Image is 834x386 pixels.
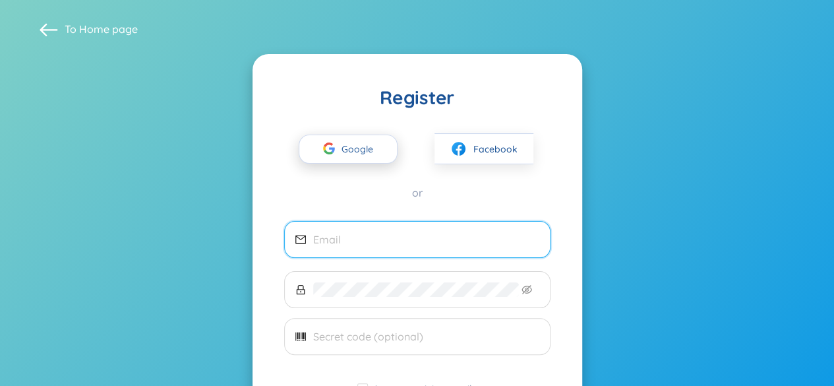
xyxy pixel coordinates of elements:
input: Secret code (optional) [313,329,539,344]
span: barcode [295,331,306,342]
span: To [65,22,138,36]
span: Facebook [473,142,518,156]
div: or [284,185,551,200]
img: facebook [450,141,467,157]
span: eye-invisible [521,284,532,295]
span: mail [295,234,306,245]
button: Google [299,135,398,164]
span: Google [342,135,380,163]
button: facebookFacebook [434,133,533,164]
div: Register [284,86,551,110]
a: Home page [79,22,138,36]
input: Email [313,232,539,247]
span: lock [295,284,306,295]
